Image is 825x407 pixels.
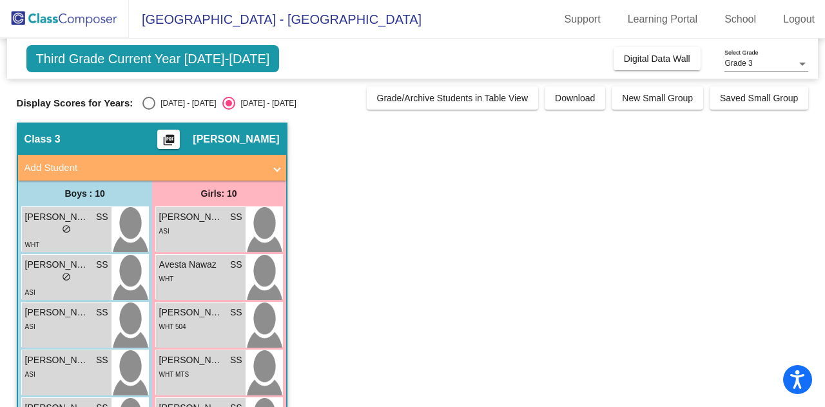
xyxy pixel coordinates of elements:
[159,258,224,272] span: Avesta Nawaz
[724,59,752,68] span: Grade 3
[25,241,40,248] span: WHT
[25,210,90,224] span: [PERSON_NAME]
[25,289,35,296] span: ASI
[24,133,61,146] span: Class 3
[230,210,242,224] span: SS
[612,86,703,110] button: New Small Group
[155,97,216,109] div: [DATE] - [DATE]
[96,258,108,272] span: SS
[193,133,279,146] span: [PERSON_NAME]
[96,210,108,224] span: SS
[96,306,108,319] span: SS
[614,47,701,70] button: Digital Data Wall
[24,161,264,175] mat-panel-title: Add Student
[159,228,170,235] span: ASI
[159,306,224,319] span: [PERSON_NAME]
[152,181,286,206] div: Girls: 10
[62,224,71,233] span: do_not_disturb_alt
[159,323,186,330] span: WHT 504
[555,93,595,103] span: Download
[617,9,708,30] a: Learning Portal
[159,353,224,367] span: [PERSON_NAME]
[714,9,766,30] a: School
[25,371,35,378] span: ASI
[62,272,71,281] span: do_not_disturb_alt
[159,210,224,224] span: [PERSON_NAME]
[26,45,280,72] span: Third Grade Current Year [DATE]-[DATE]
[96,353,108,367] span: SS
[25,258,90,272] span: [PERSON_NAME]
[624,54,690,64] span: Digital Data Wall
[25,323,35,330] span: ASI
[710,86,808,110] button: Saved Small Group
[159,275,174,283] span: WHT
[18,181,152,206] div: Boys : 10
[377,93,529,103] span: Grade/Archive Students in Table View
[157,130,180,149] button: Print Students Details
[720,93,798,103] span: Saved Small Group
[18,155,286,181] mat-expansion-panel-header: Add Student
[367,86,539,110] button: Grade/Archive Students in Table View
[230,353,242,367] span: SS
[17,97,133,109] span: Display Scores for Years:
[142,97,296,110] mat-radio-group: Select an option
[159,371,189,378] span: WHT MTS
[545,86,605,110] button: Download
[161,134,177,152] mat-icon: picture_as_pdf
[554,9,611,30] a: Support
[25,306,90,319] span: [PERSON_NAME]
[622,93,693,103] span: New Small Group
[235,97,296,109] div: [DATE] - [DATE]
[25,353,90,367] span: [PERSON_NAME]-Ton [PERSON_NAME]
[230,258,242,272] span: SS
[230,306,242,319] span: SS
[129,9,422,30] span: [GEOGRAPHIC_DATA] - [GEOGRAPHIC_DATA]
[773,9,825,30] a: Logout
